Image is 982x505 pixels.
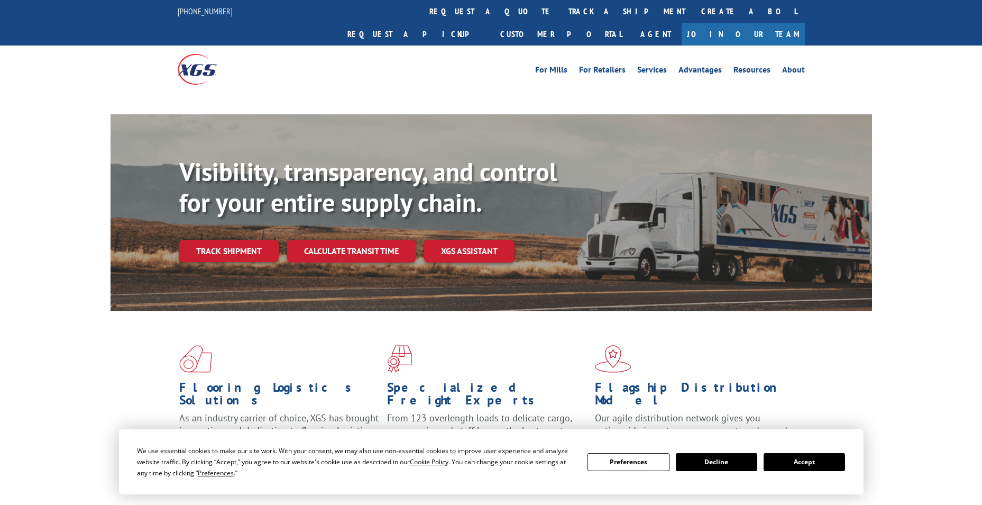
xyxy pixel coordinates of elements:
a: Services [637,66,667,77]
a: For Retailers [579,66,626,77]
button: Decline [676,453,757,471]
a: Join Our Team [682,23,805,46]
span: Cookie Policy [410,457,448,466]
h1: Flooring Logistics Solutions [179,381,379,412]
div: We use essential cookies to make our site work. With your consent, we may also use non-essential ... [137,445,575,479]
button: Accept [764,453,845,471]
a: [PHONE_NUMBER] [178,6,233,16]
a: For Mills [535,66,567,77]
a: Customer Portal [492,23,630,46]
div: Cookie Consent Prompt [119,429,864,494]
h1: Specialized Freight Experts [387,381,587,412]
a: Agent [630,23,682,46]
img: xgs-icon-focused-on-flooring-red [387,345,412,373]
a: Resources [733,66,770,77]
h1: Flagship Distribution Model [595,381,795,412]
a: Track shipment [179,240,279,262]
a: Calculate transit time [287,240,416,263]
a: About [782,66,805,77]
span: As an industry carrier of choice, XGS has brought innovation and dedication to flooring logistics... [179,412,379,449]
b: Visibility, transparency, and control for your entire supply chain. [179,155,557,219]
span: Preferences [198,468,234,477]
span: Our agile distribution network gives you nationwide inventory management on demand. [595,412,790,437]
a: Advantages [678,66,722,77]
a: Request a pickup [339,23,492,46]
img: xgs-icon-flagship-distribution-model-red [595,345,631,373]
button: Preferences [588,453,669,471]
a: XGS ASSISTANT [424,240,515,263]
img: xgs-icon-total-supply-chain-intelligence-red [179,345,212,373]
p: From 123 overlength loads to delicate cargo, our experienced staff knows the best way to move you... [387,412,587,459]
